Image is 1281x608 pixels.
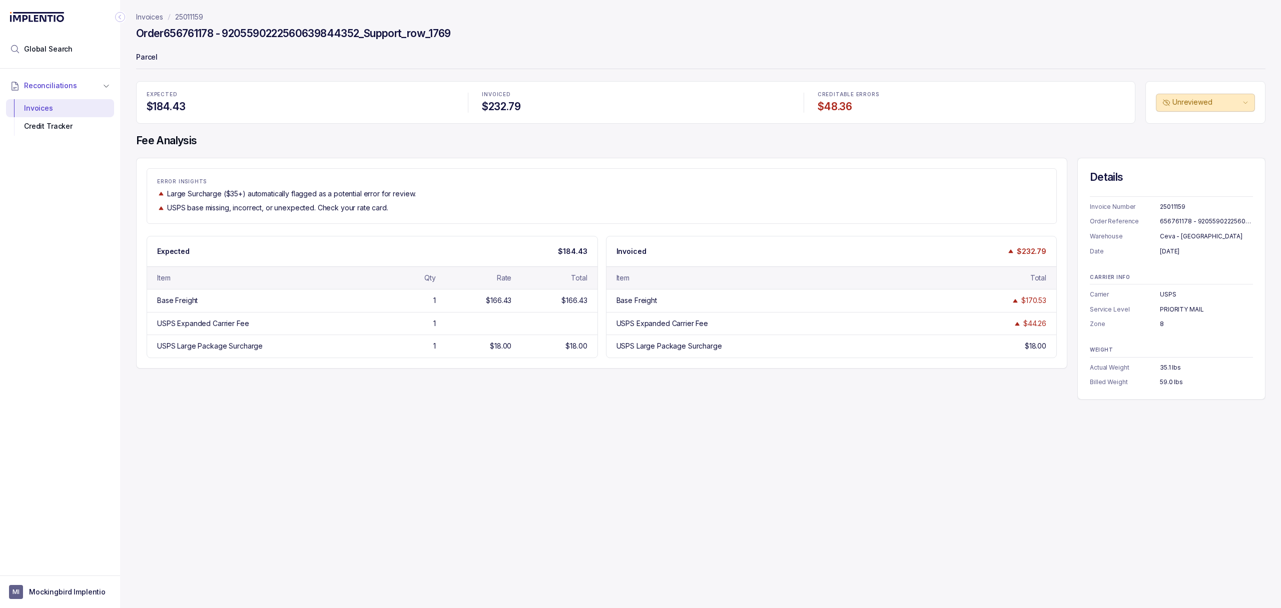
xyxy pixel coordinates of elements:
[558,246,587,256] p: $184.43
[136,134,1265,148] h4: Fee Analysis
[1011,297,1019,305] img: trend image
[486,295,511,306] div: $166.43
[1013,320,1021,328] img: trend image
[157,179,1046,185] p: ERROR INSIGHTS
[1090,289,1160,299] p: Carrier
[1160,246,1253,256] div: [DATE]
[9,585,23,599] span: User initials
[9,585,111,599] button: User initialsMockingbird Implentio
[490,341,511,351] div: $18.00
[1160,289,1253,299] div: USPS
[1090,170,1253,184] h4: Details
[1160,216,1253,226] div: 656761178 - 9205590222560639844352_Support_row_1769
[1160,202,1253,212] div: 25011159
[616,295,657,306] div: Base Freight
[818,100,1125,114] h4: $48.36
[157,246,190,256] p: Expected
[571,273,587,283] div: Total
[497,273,511,283] div: Rate
[1025,341,1046,351] div: $18.00
[1090,246,1160,256] p: Date
[136,27,451,41] h4: Order 656761178 - 9205590222560639844352_Support_row_1769
[6,75,114,97] button: Reconciliations
[424,273,436,283] div: Qty
[114,11,126,23] div: Collapse Icon
[24,44,73,54] span: Global Search
[1023,319,1046,329] div: $44.26
[1090,377,1160,387] p: Billed Weight
[1090,347,1253,353] p: WEIGHT
[29,587,106,597] p: Mockingbird Implentio
[1156,94,1255,112] button: Unreviewed
[167,203,388,213] p: USPS base missing, incorrect, or unexpected. Check your rate card.
[175,12,203,22] a: 25011159
[136,12,163,22] a: Invoices
[1160,363,1253,373] div: 35.1 lbs
[136,48,1265,68] p: Parcel
[147,100,454,114] h4: $184.43
[1090,305,1160,315] p: Service Level
[1030,273,1046,283] div: Total
[1090,231,1160,241] p: Warehouse
[14,99,106,117] div: Invoices
[482,92,789,98] p: INVOICED
[1090,202,1160,212] p: Invoice Number
[616,246,647,256] p: Invoiced
[157,295,198,306] div: Base Freight
[6,97,114,138] div: Reconciliations
[136,12,203,22] nav: breadcrumb
[1160,305,1253,315] div: PRIORITY MAIL
[167,189,416,199] p: Large Surcharge ($35+) automatically flagged as a potential error for review.
[1090,319,1160,329] p: Zone
[1090,274,1253,280] p: CARRIER INFO
[157,319,249,329] div: USPS Expanded Carrier Fee
[616,319,709,329] div: USPS Expanded Carrier Fee
[616,273,629,283] div: Item
[1160,377,1253,387] div: 59.0 lbs
[147,92,454,98] p: EXPECTED
[482,100,789,114] h4: $232.79
[1160,231,1253,241] div: Ceva - [GEOGRAPHIC_DATA]
[157,204,165,212] img: trend image
[1160,319,1253,329] div: 8
[24,81,77,91] span: Reconciliations
[157,273,170,283] div: Item
[1007,247,1015,255] img: trend image
[433,319,436,329] div: 1
[818,92,1125,98] p: CREDITABLE ERRORS
[1090,216,1160,226] p: Order Reference
[1017,246,1046,256] p: $232.79
[14,117,106,135] div: Credit Tracker
[1172,97,1240,107] p: Unreviewed
[616,341,722,351] div: USPS Large Package Surcharge
[565,341,587,351] div: $18.00
[157,341,263,351] div: USPS Large Package Surcharge
[433,341,436,351] div: 1
[1090,363,1160,373] p: Actual Weight
[1021,295,1046,306] div: $170.53
[157,190,165,197] img: trend image
[433,295,436,306] div: 1
[561,295,587,306] div: $166.43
